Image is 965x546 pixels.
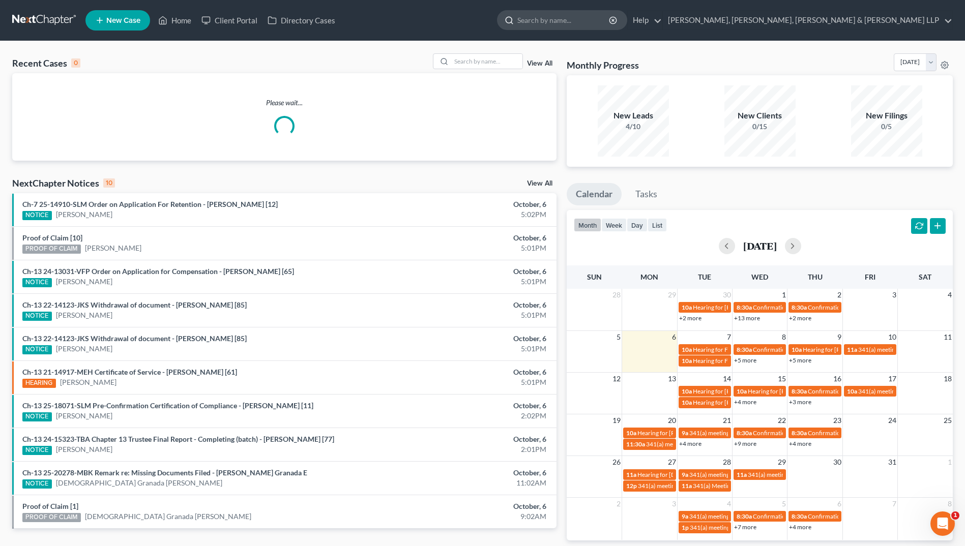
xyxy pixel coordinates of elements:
span: Confirmation hearing for [PERSON_NAME] [808,387,923,395]
span: 341(a) meeting for [PERSON_NAME] [748,471,846,478]
span: 5 [781,498,787,510]
span: 9a [682,512,688,520]
div: 0 [71,58,80,68]
span: Sat [919,272,931,281]
a: Ch-13 24-15323-TBA Chapter 13 Trustee Final Report - Completing (batch) - [PERSON_NAME] [77] [22,435,334,443]
a: Directory Cases [262,11,340,29]
span: 3 [891,289,897,301]
a: [PERSON_NAME] [56,277,112,287]
h3: Monthly Progress [567,59,639,71]
span: 2 [836,289,842,301]
div: New Leads [598,110,669,122]
span: 20 [667,414,677,427]
span: 5 [616,331,622,343]
span: 7 [891,498,897,510]
span: Hearing for Fulme Cruces [PERSON_NAME] De Zeballo [693,346,839,353]
a: Ch-13 22-14123-JKS Withdrawal of document - [PERSON_NAME] [85] [22,300,247,309]
a: Home [153,11,196,29]
div: October, 6 [378,501,546,511]
a: +4 more [789,440,811,447]
span: 10a [682,357,692,365]
a: View All [527,180,552,187]
span: Confirmation hearing for [PERSON_NAME] [808,512,923,520]
span: 6 [671,331,677,343]
div: October, 6 [378,468,546,478]
a: [PERSON_NAME], [PERSON_NAME], [PERSON_NAME] & [PERSON_NAME] LLP [663,11,952,29]
span: 14 [722,373,732,385]
span: Confirmation hearing for [PERSON_NAME] [753,346,868,353]
span: 30 [722,289,732,301]
span: 4 [947,289,953,301]
a: Ch-13 24-13031-VFP Order on Application for Compensation - [PERSON_NAME] [65] [22,267,294,276]
div: 0/15 [724,122,796,132]
span: 341(a) meeting for [PERSON_NAME] [858,346,956,353]
span: 11a [626,471,636,478]
span: 341(a) meeting for [PERSON_NAME] [646,440,744,448]
div: October, 6 [378,401,546,411]
span: 3 [671,498,677,510]
span: 27 [667,456,677,468]
span: New Case [106,17,140,24]
div: NOTICE [22,312,52,321]
div: 5:01PM [378,310,546,320]
div: NextChapter Notices [12,177,115,189]
a: View All [527,60,552,67]
span: 17 [887,373,897,385]
div: October, 6 [378,300,546,310]
h2: [DATE] [743,240,777,251]
a: +13 more [734,314,760,322]
a: +2 more [789,314,811,322]
span: Wed [751,272,768,281]
p: Please wait... [12,98,557,108]
div: 5:01PM [378,344,546,354]
span: 341(a) Meeting for [PERSON_NAME] [693,482,792,490]
div: PROOF OF CLAIM [22,245,81,254]
a: Ch-7 25-14910-SLM Order on Application For Retention - [PERSON_NAME] [12] [22,200,278,208]
span: 25 [943,414,953,427]
div: HEARING [22,379,56,388]
div: NOTICE [22,278,52,287]
a: [PERSON_NAME] [56,310,112,320]
iframe: Intercom live chat [930,511,955,536]
a: +7 more [734,523,756,531]
span: 8 [947,498,953,510]
span: 11:30a [626,440,645,448]
span: 28 [611,289,622,301]
span: Thu [808,272,823,281]
a: [PERSON_NAME] [56,444,112,454]
span: 4 [726,498,732,510]
span: 12 [611,373,622,385]
span: Sun [587,272,602,281]
span: 31 [887,456,897,468]
span: 10a [847,387,857,395]
span: 10a [682,304,692,311]
div: 2:02PM [378,411,546,421]
span: 22 [777,414,787,427]
span: 11a [847,346,857,353]
a: Ch-13 21-14917-MEH Certificate of Service - [PERSON_NAME] [61] [22,368,237,376]
span: Hearing for [PERSON_NAME] [693,387,772,395]
span: 8:30a [737,512,752,520]
a: +4 more [734,398,756,406]
span: 16 [832,373,842,385]
div: 9:02AM [378,511,546,522]
div: 5:02PM [378,209,546,220]
a: +5 more [734,356,756,364]
span: Hearing for [PERSON_NAME] [748,387,827,395]
div: New Filings [851,110,922,122]
span: 341(a) meeting for [PERSON_NAME] [689,429,787,437]
div: 5:01PM [378,377,546,387]
span: 24 [887,414,897,427]
a: Ch-13 25-18071-SLM Pre-Confirmation Certification of Compliance - [PERSON_NAME] [11] [22,401,313,410]
a: +4 more [679,440,701,447]
a: Proof of Claim [10] [22,233,82,242]
div: October, 6 [378,367,546,377]
a: Ch-13 22-14123-JKS Withdrawal of document - [PERSON_NAME] [85] [22,334,247,343]
div: 10 [103,178,115,188]
span: 28 [722,456,732,468]
span: Hearing for Fulme Cruces [PERSON_NAME] De Zeballo [693,357,839,365]
span: 341(a) meeting for [PERSON_NAME] [689,512,787,520]
div: October, 6 [378,333,546,344]
div: 0/5 [851,122,922,132]
span: Confirmation hearing for Bakri Fostok [808,429,909,437]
